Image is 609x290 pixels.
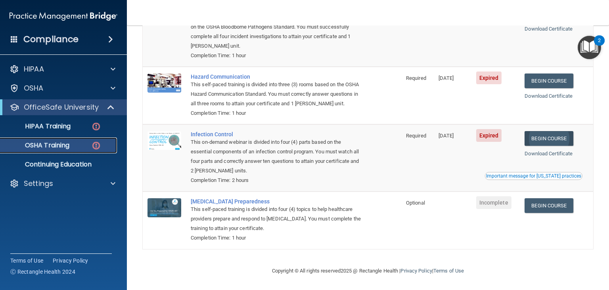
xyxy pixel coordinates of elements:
[24,179,53,188] p: Settings
[439,75,454,81] span: [DATE]
[24,102,99,112] p: OfficeSafe University
[10,257,43,265] a: Terms of Use
[525,151,573,157] a: Download Certificate
[525,198,573,213] a: Begin Course
[24,83,44,93] p: OSHA
[476,196,511,209] span: Incomplete
[439,133,454,139] span: [DATE]
[598,41,601,51] div: 2
[525,93,573,99] a: Download Certificate
[525,26,573,32] a: Download Certificate
[10,83,115,93] a: OSHA
[223,258,513,284] div: Copyright © All rights reserved 2025 @ Rectangle Health | |
[433,268,464,274] a: Terms of Use
[5,141,69,149] p: OSHA Training
[10,102,115,112] a: OfficeSafe University
[525,73,573,88] a: Begin Course
[485,172,582,180] button: Read this if you are a dental practitioner in the state of CA
[91,122,101,131] img: danger-circle.6113f641.png
[5,122,71,130] p: HIPAA Training
[476,129,502,142] span: Expired
[525,131,573,146] a: Begin Course
[53,257,88,265] a: Privacy Policy
[191,73,362,80] a: Hazard Communication
[400,268,432,274] a: Privacy Policy
[191,205,362,233] div: This self-paced training is divided into four (4) topics to help healthcare providers prepare and...
[10,8,117,24] img: PMB logo
[191,131,362,137] a: Infection Control
[191,137,362,176] div: This on-demand webinar is divided into four (4) parts based on the essential components of an inf...
[578,36,601,59] button: Open Resource Center, 2 new notifications
[191,233,362,243] div: Completion Time: 1 hour
[10,64,115,74] a: HIPAA
[191,198,362,205] a: [MEDICAL_DATA] Preparedness
[406,75,426,81] span: Required
[486,174,581,178] div: Important message for [US_STATE] practices
[406,133,426,139] span: Required
[24,64,44,74] p: HIPAA
[23,34,79,45] h4: Compliance
[191,176,362,185] div: Completion Time: 2 hours
[191,13,362,51] div: This self-paced training is divided into four (4) exposure incidents based on the OSHA Bloodborne...
[5,160,113,168] p: Continuing Education
[476,72,502,84] span: Expired
[10,179,115,188] a: Settings
[406,200,425,206] span: Optional
[191,51,362,60] div: Completion Time: 1 hour
[191,80,362,108] div: This self-paced training is divided into three (3) rooms based on the OSHA Hazard Communication S...
[91,141,101,151] img: danger-circle.6113f641.png
[10,268,75,276] span: Ⓒ Rectangle Health 2024
[191,108,362,118] div: Completion Time: 1 hour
